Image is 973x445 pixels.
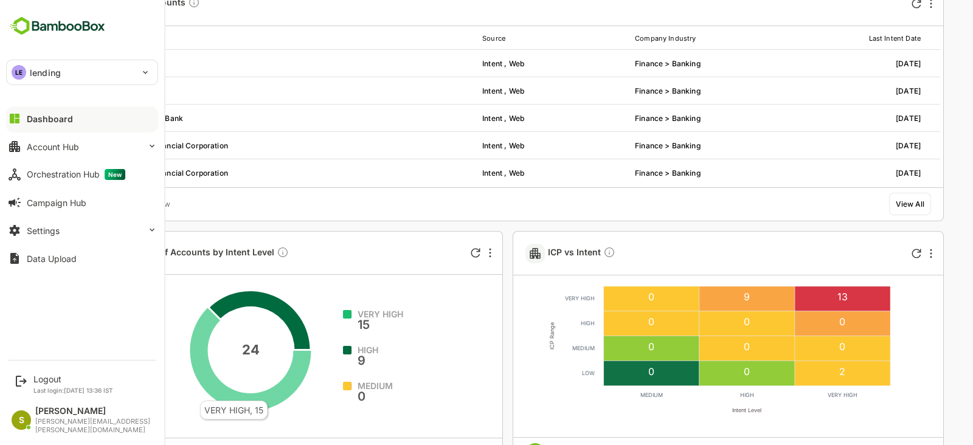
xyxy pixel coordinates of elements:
div: This shows the distribution of accounts by Intent levels [234,246,246,260]
span: Distribution of Accounts by Intent Level [64,246,246,260]
div: [PERSON_NAME][EMAIL_ADDRESS][PERSON_NAME][DOMAIN_NAME] [35,418,152,434]
div: Settings [27,226,60,236]
span: HIGH [315,346,336,354]
text: 0 [797,316,803,328]
div: View All [853,199,882,209]
span: TH [46,86,55,95]
text: MEDIUM [530,345,552,351]
div: 25-08-2025 [745,168,878,178]
span: MEDIUM [315,382,350,390]
div: Campaign Hub [27,198,86,208]
div: Finance > Banking [592,168,725,178]
text: 0 [701,340,707,353]
div: 25-08-2025 [745,59,878,68]
text: 9 [701,291,707,303]
div: Orchestration Hub [27,169,125,180]
text: Intent Level [690,407,719,413]
span: CA [46,169,56,178]
div: Refresh [869,249,879,258]
text: 0 [701,365,707,378]
span: ICP vs Intent [505,246,573,260]
button: Campaign Hub [6,190,158,215]
span: VERY HIGH [315,310,361,319]
button: Orchestration HubNew [6,162,158,187]
div: Dashboard [27,114,73,124]
div: 25-08-2025 [745,114,878,123]
div: 25-08-2025 [745,86,878,95]
span: TH [46,59,55,67]
text: LOW [539,370,552,376]
div: Intent , Web [440,86,573,95]
th: Company Industry [592,27,745,50]
text: ICP Range [506,322,513,350]
div: Data Upload [27,254,77,264]
th: Last Intent Date [745,27,898,50]
div: Account Hub [27,142,79,152]
text: 0 [606,316,612,328]
div: Logout [33,374,113,384]
span: 0 [315,390,350,402]
div: Capital One Financial Corporation [33,164,420,182]
text: 0 [606,291,612,303]
text: 0 [701,316,707,328]
span: 15 [315,319,361,331]
p: Last login: [DATE] 13:36 IST [33,387,113,394]
div: LE [12,65,26,80]
text: HIGH [538,320,552,326]
div: More [887,249,890,258]
button: Account Hub [6,134,158,159]
div: Capital One Financial Corporation [33,136,420,154]
th: Account [33,27,440,50]
table: customized table [33,27,898,187]
div: Intent , Web [440,141,573,150]
div: Intent , Web [440,168,573,178]
text: VERY HIGH [522,295,552,302]
div: The World Bank [33,81,420,100]
div: Intent , Web [440,59,573,68]
div: [PERSON_NAME] [35,406,152,416]
span: New [105,169,125,180]
div: First Abu Dhabi Bank [33,109,420,127]
div: S [12,410,31,430]
span: CA [46,141,56,150]
div: Shows heatmap of your accounts based on ICP and Intent levels [561,246,573,260]
div: Refresh [428,248,438,258]
div: 25-08-2025 [745,141,878,150]
button: Data Upload [6,246,158,271]
div: Finance > Banking [592,59,725,68]
div: More [446,248,449,258]
div: Finance > Banking [592,114,725,123]
div: Finance > Banking [592,86,725,95]
div: The World Bank [33,54,420,72]
text: 0 [606,340,612,353]
button: Settings [6,218,158,243]
text: MEDIUM [598,392,620,398]
img: BambooboxFullLogoMark.5f36c76dfaba33ec1ec1367b70bb1252.svg [6,15,109,38]
span: FI [48,114,54,122]
div: Finance > Banking [592,141,725,150]
text: 24 [199,342,217,357]
text: VERY HIGH [785,392,815,398]
p: lending [30,66,61,79]
text: 0 [606,365,612,378]
span: 9 [315,354,336,367]
text: 0 [797,340,803,353]
div: Last Updated Now [66,199,128,209]
text: 13 [795,291,805,303]
div: LElending [7,60,158,85]
button: Dashboard [6,106,158,131]
th: Source [440,27,592,50]
text: 2 [797,365,803,378]
div: Intent , Web [440,114,573,123]
text: HIGH [698,392,712,398]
